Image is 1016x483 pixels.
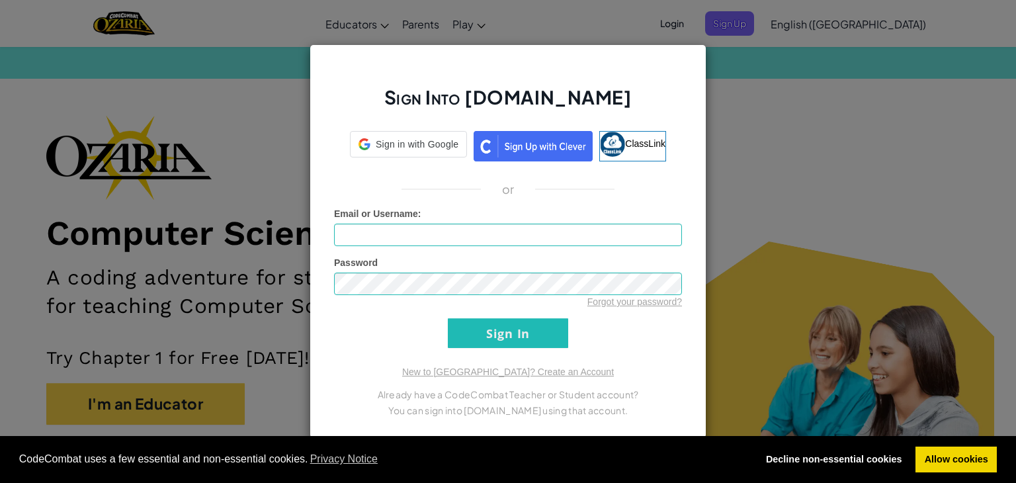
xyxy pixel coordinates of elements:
input: Sign In [448,318,568,348]
img: classlink-logo-small.png [600,132,625,157]
a: Forgot your password? [587,296,682,307]
p: or [502,181,515,197]
a: allow cookies [915,447,997,473]
p: Already have a CodeCombat Teacher or Student account? [334,386,682,402]
a: learn more about cookies [308,449,380,469]
p: You can sign into [DOMAIN_NAME] using that account. [334,402,682,418]
div: Sign in with Google [350,131,467,157]
h2: Sign Into [DOMAIN_NAME] [334,85,682,123]
img: clever_sso_button@2x.png [474,131,593,161]
span: Email or Username [334,208,418,219]
a: deny cookies [757,447,911,473]
span: Password [334,257,378,268]
a: New to [GEOGRAPHIC_DATA]? Create an Account [402,367,614,377]
label: : [334,207,421,220]
span: CodeCombat uses a few essential and non-essential cookies. [19,449,747,469]
span: Sign in with Google [376,138,458,151]
a: Sign in with Google [350,131,467,161]
span: ClassLink [625,138,665,149]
